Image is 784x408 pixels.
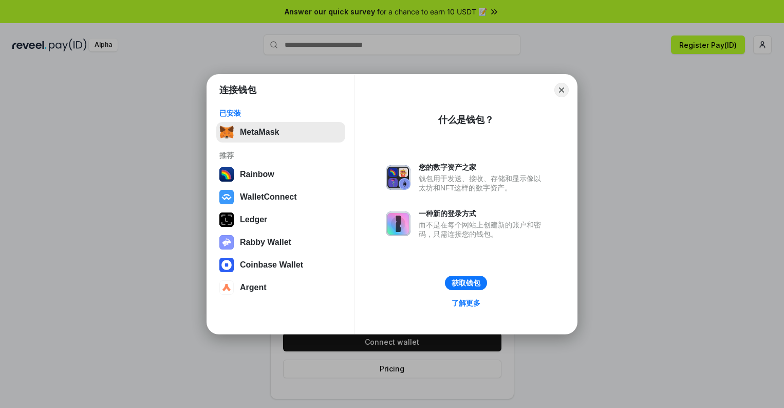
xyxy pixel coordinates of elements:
div: Coinbase Wallet [240,260,303,270]
img: svg+xml,%3Csvg%20width%3D%2228%22%20height%3D%2228%22%20viewBox%3D%220%200%2028%2028%22%20fill%3D... [219,190,234,204]
img: svg+xml,%3Csvg%20width%3D%2228%22%20height%3D%2228%22%20viewBox%3D%220%200%2028%2028%22%20fill%3D... [219,258,234,272]
div: 什么是钱包？ [438,114,494,126]
div: Rabby Wallet [240,238,291,247]
button: Coinbase Wallet [216,255,345,275]
div: 一种新的登录方式 [419,209,546,218]
button: Rabby Wallet [216,232,345,253]
div: WalletConnect [240,192,297,202]
div: 获取钱包 [452,278,480,288]
div: 您的数字资产之家 [419,163,546,172]
img: svg+xml,%3Csvg%20width%3D%22120%22%20height%3D%22120%22%20viewBox%3D%220%200%20120%20120%22%20fil... [219,167,234,182]
button: Ledger [216,209,345,230]
img: svg+xml,%3Csvg%20width%3D%2228%22%20height%3D%2228%22%20viewBox%3D%220%200%2028%2028%22%20fill%3D... [219,280,234,295]
img: svg+xml,%3Csvg%20fill%3D%22none%22%20height%3D%2233%22%20viewBox%3D%220%200%2035%2033%22%20width%... [219,125,234,139]
div: 了解更多 [452,298,480,308]
button: MetaMask [216,122,345,143]
button: 获取钱包 [445,276,487,290]
div: 而不是在每个网站上创建新的账户和密码，只需连接您的钱包。 [419,220,546,239]
img: svg+xml,%3Csvg%20xmlns%3D%22http%3A%2F%2Fwww.w3.org%2F2000%2Fsvg%22%20width%3D%2228%22%20height%3... [219,212,234,227]
button: Close [554,83,569,97]
div: Argent [240,283,267,292]
h1: 连接钱包 [219,84,256,96]
div: 推荐 [219,151,342,160]
button: Argent [216,277,345,298]
img: svg+xml,%3Csvg%20xmlns%3D%22http%3A%2F%2Fwww.w3.org%2F2000%2Fsvg%22%20fill%3D%22none%22%20viewBox... [219,235,234,250]
button: Rainbow [216,164,345,185]
div: 已安装 [219,109,342,118]
a: 了解更多 [445,296,487,310]
div: Ledger [240,215,267,224]
img: svg+xml,%3Csvg%20xmlns%3D%22http%3A%2F%2Fwww.w3.org%2F2000%2Fsvg%22%20fill%3D%22none%22%20viewBox... [386,165,410,190]
div: MetaMask [240,128,279,137]
div: Rainbow [240,170,274,179]
div: 钱包用于发送、接收、存储和显示像以太坊和NFT这样的数字资产。 [419,174,546,192]
button: WalletConnect [216,187,345,207]
img: svg+xml,%3Csvg%20xmlns%3D%22http%3A%2F%2Fwww.w3.org%2F2000%2Fsvg%22%20fill%3D%22none%22%20viewBox... [386,211,410,236]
